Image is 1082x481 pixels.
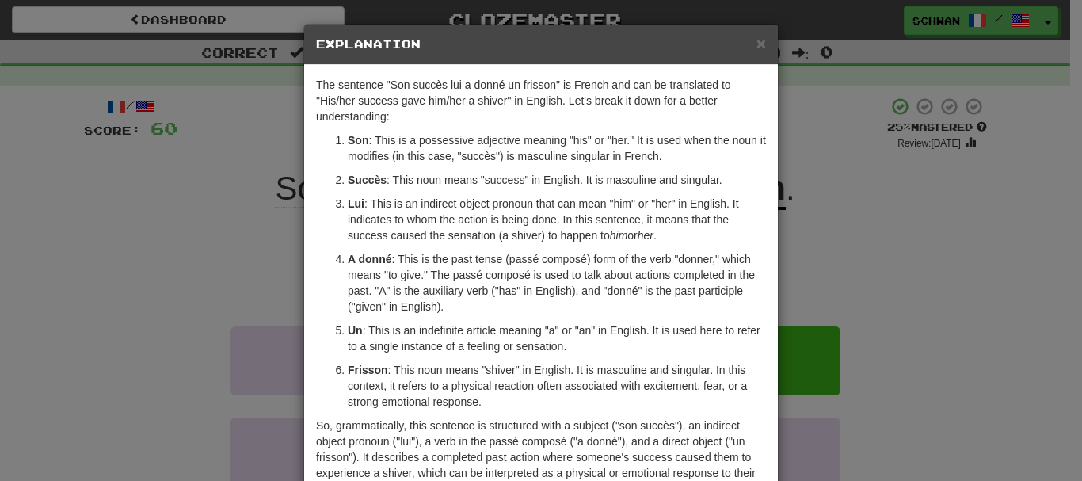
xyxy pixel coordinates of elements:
strong: Succès [348,174,387,186]
p: : This is an indirect object pronoun that can mean "him" or "her" in English. It indicates to who... [348,196,766,243]
p: : This is an indefinite article meaning "a" or "an" in English. It is used here to refer to a sin... [348,323,766,354]
h5: Explanation [316,36,766,52]
strong: A donné [348,253,391,265]
p: : This is a possessive adjective meaning "his" or "her." It is used when the noun it modifies (in... [348,132,766,164]
strong: Son [348,134,368,147]
span: × [756,34,766,52]
p: : This is the past tense (passé composé) form of the verb "donner," which means "to give." The pa... [348,251,766,315]
strong: Un [348,324,363,337]
em: her [638,229,653,242]
p: The sentence "Son succès lui a donné un frisson" is French and can be translated to "His/her succ... [316,77,766,124]
button: Close [756,35,766,52]
strong: Lui [348,197,364,210]
strong: Frisson [348,364,388,376]
em: him [610,229,628,242]
p: : This noun means "shiver" in English. It is masculine and singular. In this context, it refers t... [348,362,766,410]
p: : This noun means "success" in English. It is masculine and singular. [348,172,766,188]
